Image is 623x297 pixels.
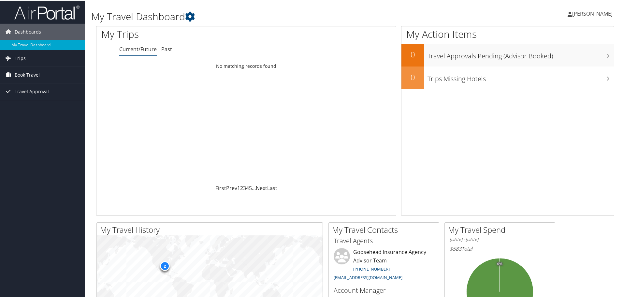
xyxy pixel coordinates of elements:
[91,9,443,23] h1: My Travel Dashboard
[256,184,267,191] a: Next
[215,184,226,191] a: First
[427,48,614,60] h3: Travel Approvals Pending (Advisor Booked)
[427,70,614,83] h3: Trips Missing Hotels
[568,3,619,23] a: [PERSON_NAME]
[334,236,434,245] h3: Travel Agents
[450,245,550,252] h6: Total
[96,60,396,71] td: No matching records found
[15,83,49,99] span: Travel Approval
[334,285,434,294] h3: Account Manager
[249,184,252,191] a: 5
[450,236,550,242] h6: [DATE] - [DATE]
[448,224,555,235] h2: My Travel Spend
[401,27,614,40] h1: My Action Items
[401,66,614,89] a: 0Trips Missing Hotels
[14,4,80,20] img: airportal-logo.png
[497,261,502,265] tspan: 0%
[401,71,424,82] h2: 0
[101,27,266,40] h1: My Trips
[334,274,402,280] a: [EMAIL_ADDRESS][DOMAIN_NAME]
[161,45,172,52] a: Past
[240,184,243,191] a: 2
[401,48,424,59] h2: 0
[330,247,437,282] li: Goosehead Insurance Agency Advisor Team
[100,224,323,235] h2: My Travel History
[267,184,277,191] a: Last
[15,23,41,39] span: Dashboards
[15,50,26,66] span: Trips
[160,260,170,270] div: 2
[450,245,461,252] span: $583
[572,9,613,17] span: [PERSON_NAME]
[401,43,614,66] a: 0Travel Approvals Pending (Advisor Booked)
[252,184,256,191] span: …
[246,184,249,191] a: 4
[332,224,439,235] h2: My Travel Contacts
[119,45,157,52] a: Current/Future
[15,66,40,82] span: Book Travel
[226,184,237,191] a: Prev
[237,184,240,191] a: 1
[243,184,246,191] a: 3
[353,265,390,271] a: [PHONE_NUMBER]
